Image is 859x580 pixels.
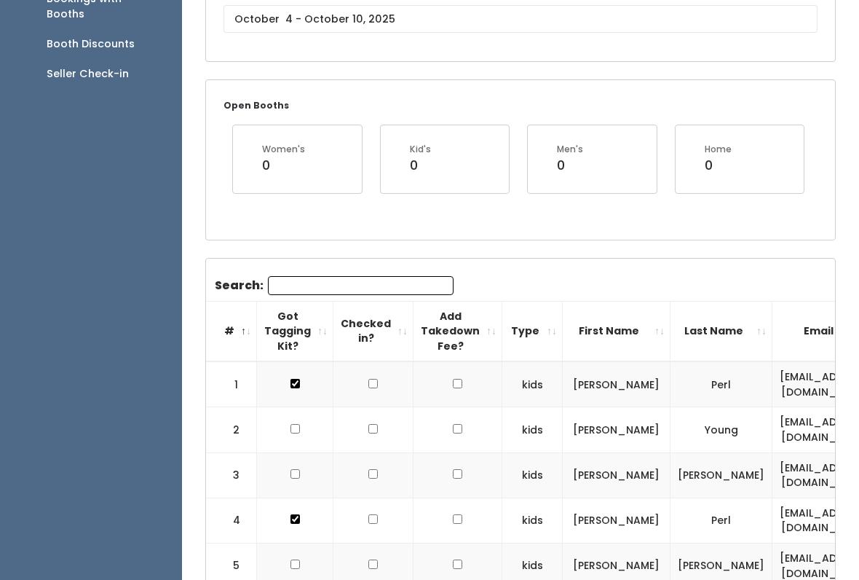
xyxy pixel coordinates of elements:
[705,156,732,175] div: 0
[563,452,670,498] td: [PERSON_NAME]
[47,36,135,52] div: Booth Discounts
[502,498,563,543] td: kids
[223,5,818,33] input: October 4 - October 10, 2025
[206,301,257,361] th: #: activate to sort column descending
[563,361,670,407] td: [PERSON_NAME]
[705,143,732,156] div: Home
[670,301,772,361] th: Last Name: activate to sort column ascending
[502,361,563,407] td: kids
[557,143,583,156] div: Men's
[563,407,670,452] td: [PERSON_NAME]
[333,301,413,361] th: Checked in?: activate to sort column ascending
[206,361,257,407] td: 1
[557,156,583,175] div: 0
[206,452,257,498] td: 3
[502,301,563,361] th: Type: activate to sort column ascending
[413,301,502,361] th: Add Takedown Fee?: activate to sort column ascending
[670,498,772,543] td: Perl
[215,276,454,295] label: Search:
[257,301,333,361] th: Got Tagging Kit?: activate to sort column ascending
[206,498,257,543] td: 4
[563,498,670,543] td: [PERSON_NAME]
[410,156,431,175] div: 0
[502,407,563,452] td: kids
[563,301,670,361] th: First Name: activate to sort column ascending
[206,407,257,452] td: 2
[670,452,772,498] td: [PERSON_NAME]
[410,143,431,156] div: Kid's
[670,361,772,407] td: Perl
[262,156,305,175] div: 0
[47,66,129,82] div: Seller Check-in
[262,143,305,156] div: Women's
[223,99,289,111] small: Open Booths
[502,452,563,498] td: kids
[268,276,454,295] input: Search:
[670,407,772,452] td: Young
